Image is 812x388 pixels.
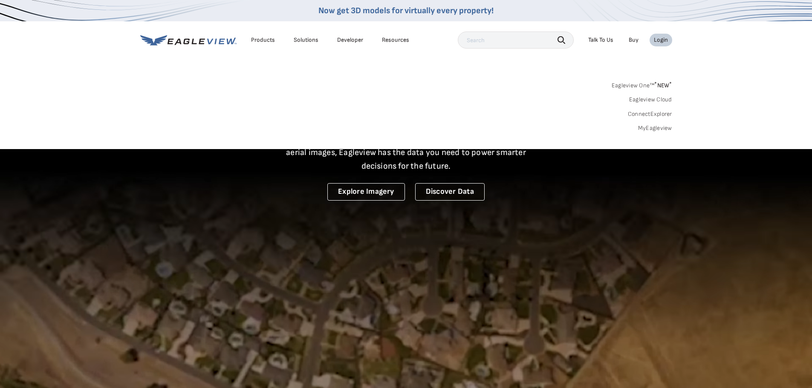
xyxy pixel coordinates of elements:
input: Search [458,32,574,49]
a: Eagleview Cloud [629,96,672,103]
div: Login [654,36,668,44]
a: ConnectExplorer [628,110,672,118]
a: MyEagleview [638,124,672,132]
a: Developer [337,36,363,44]
p: A new era starts here. Built on more than 3.5 billion high-resolution aerial images, Eagleview ha... [276,132,537,173]
div: Talk To Us [588,36,613,44]
span: NEW [654,82,672,89]
div: Solutions [294,36,318,44]
a: Explore Imagery [327,183,405,201]
div: Products [251,36,275,44]
a: Now get 3D models for virtually every property! [318,6,494,16]
a: Buy [629,36,639,44]
a: Eagleview One™*NEW* [612,79,672,89]
a: Discover Data [415,183,485,201]
div: Resources [382,36,409,44]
